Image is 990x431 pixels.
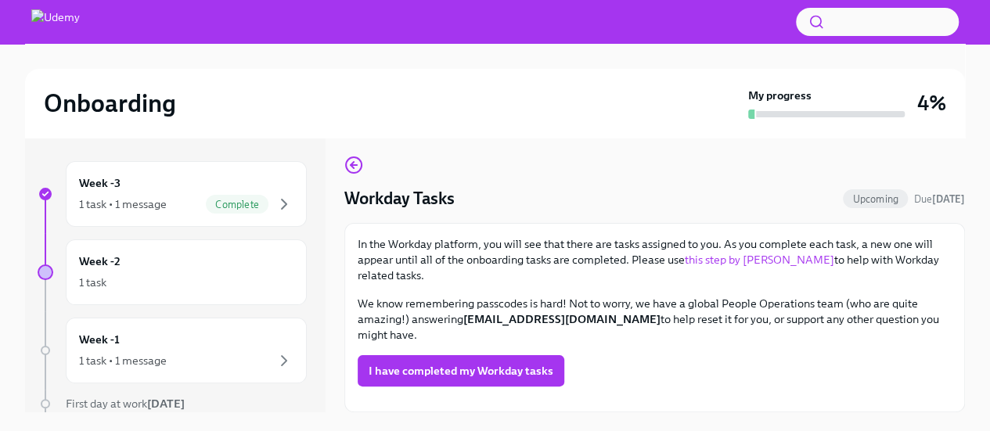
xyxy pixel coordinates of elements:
[31,9,80,34] img: Udemy
[79,253,121,270] h6: Week -2
[917,89,946,117] h3: 4%
[843,193,908,205] span: Upcoming
[79,331,120,348] h6: Week -1
[44,88,176,119] h2: Onboarding
[206,199,268,210] span: Complete
[358,236,952,283] p: In the Workday platform, you will see that there are tasks assigned to you. As you complete each ...
[147,397,185,411] strong: [DATE]
[685,253,834,267] a: this step by [PERSON_NAME]
[932,193,965,205] strong: [DATE]
[369,363,553,379] span: I have completed my Workday tasks
[79,275,106,290] div: 1 task
[748,88,812,103] strong: My progress
[38,239,307,305] a: Week -21 task
[38,396,307,411] a: First day at work[DATE]
[463,312,661,326] strong: [EMAIL_ADDRESS][DOMAIN_NAME]
[79,196,167,212] div: 1 task • 1 message
[38,161,307,227] a: Week -31 task • 1 messageComplete
[914,193,965,205] span: Due
[344,187,455,210] h4: Workday Tasks
[79,174,121,192] h6: Week -3
[914,192,965,207] span: September 1st, 2025 11:00
[38,318,307,383] a: Week -11 task • 1 message
[79,353,167,368] div: 1 task • 1 message
[358,296,952,343] p: We know remembering passcodes is hard! Not to worry, we have a global People Operations team (who...
[358,355,564,386] button: I have completed my Workday tasks
[66,397,185,411] span: First day at work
